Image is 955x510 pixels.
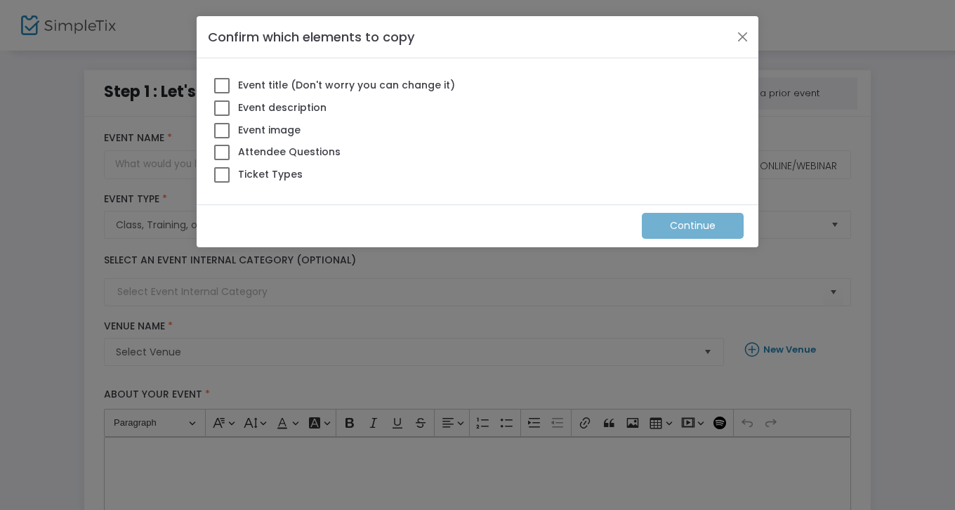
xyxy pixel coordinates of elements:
[734,27,752,46] button: Close
[235,100,327,115] span: Event description
[235,78,455,92] span: Event title (Don't worry you can change it)
[235,167,303,181] span: Ticket Types
[208,27,415,46] h4: Confirm which elements to copy
[235,145,341,159] span: Attendee Questions
[235,123,301,137] span: Event image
